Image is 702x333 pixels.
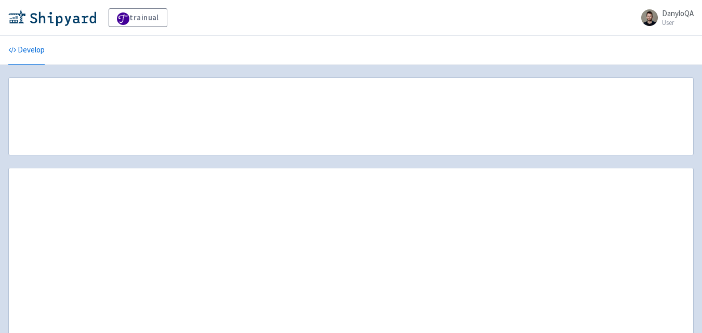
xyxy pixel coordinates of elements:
small: User [662,19,694,26]
a: DanyloQA User [635,9,694,26]
a: Develop [8,36,45,65]
img: Shipyard logo [8,9,96,26]
span: DanyloQA [662,8,694,18]
a: trainual [109,8,167,27]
